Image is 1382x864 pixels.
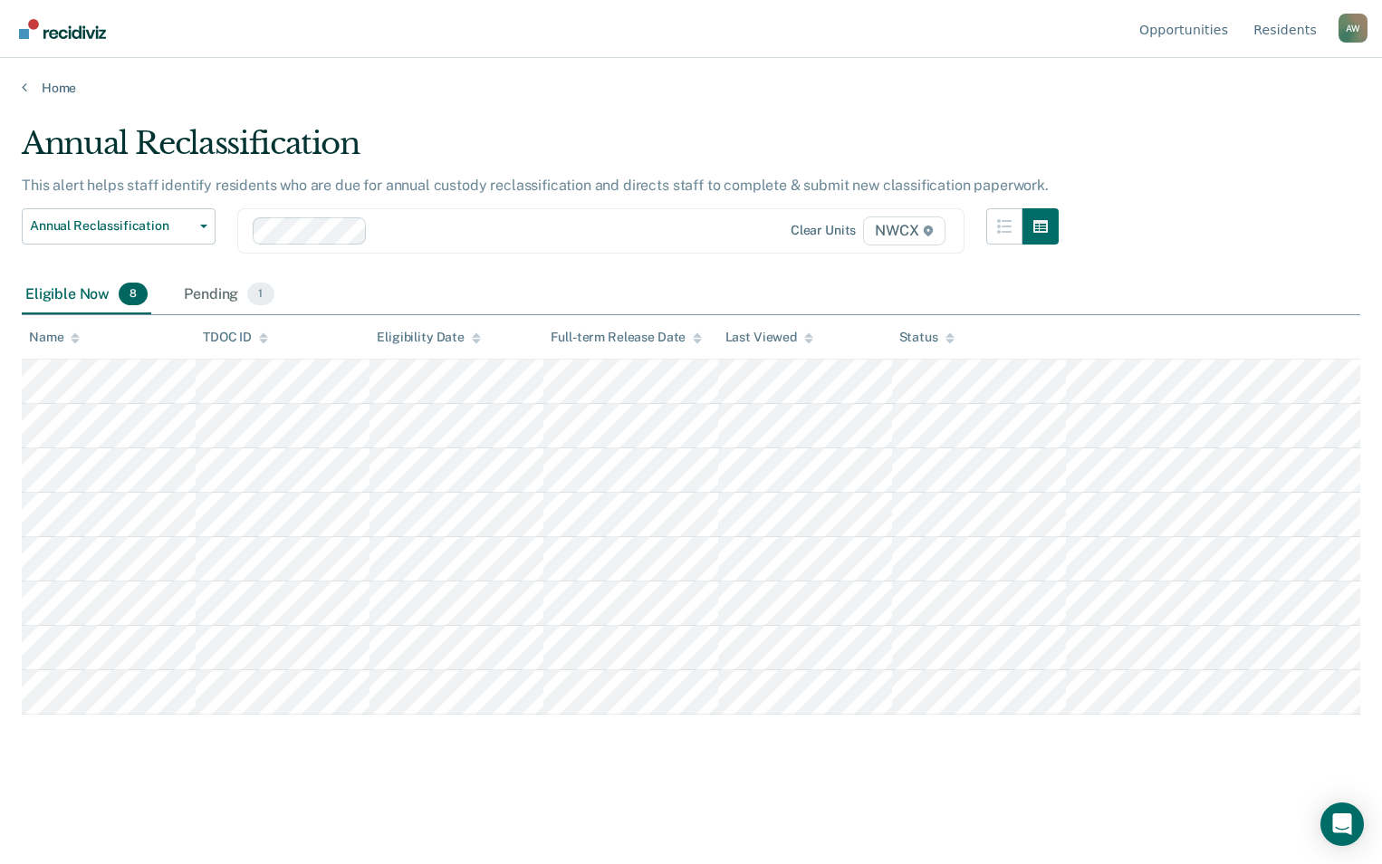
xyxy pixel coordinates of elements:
[180,275,277,315] div: Pending1
[1320,802,1364,846] div: Open Intercom Messenger
[377,330,481,345] div: Eligibility Date
[19,19,106,39] img: Recidiviz
[22,80,1360,96] a: Home
[1339,14,1368,43] div: A W
[22,177,1049,194] p: This alert helps staff identify residents who are due for annual custody reclassification and dir...
[30,218,193,234] span: Annual Reclassification
[899,330,955,345] div: Status
[29,330,80,345] div: Name
[22,125,1059,177] div: Annual Reclassification
[863,216,945,245] span: NWCX
[119,283,148,306] span: 8
[22,208,216,245] button: Annual Reclassification
[22,275,151,315] div: Eligible Now8
[203,330,268,345] div: TDOC ID
[725,330,813,345] div: Last Viewed
[247,283,274,306] span: 1
[791,223,857,238] div: Clear units
[1339,14,1368,43] button: Profile dropdown button
[551,330,702,345] div: Full-term Release Date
